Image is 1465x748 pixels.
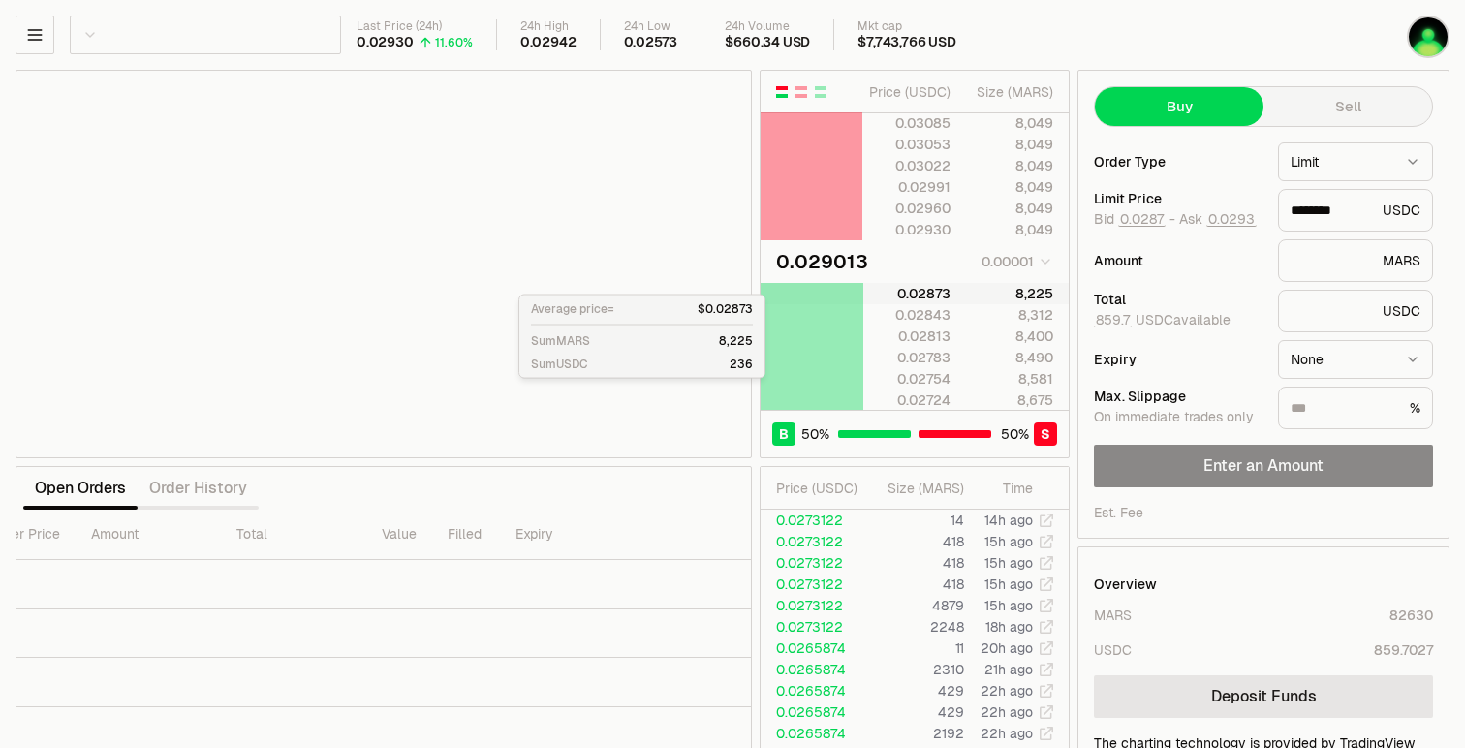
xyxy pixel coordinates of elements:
[221,510,366,560] th: Total
[531,333,590,349] p: Sum MARS
[366,510,432,560] th: Value
[864,348,951,367] div: 0.02783
[761,701,865,723] td: 0.0265874
[967,220,1053,239] div: 8,049
[984,576,1033,593] time: 15h ago
[776,479,864,498] div: Price ( USDC )
[761,510,865,531] td: 0.0273122
[865,510,965,531] td: 14
[967,113,1053,133] div: 8,049
[761,531,865,552] td: 0.0273122
[520,19,577,34] div: 24h High
[761,680,865,701] td: 0.0265874
[967,390,1053,410] div: 8,675
[813,84,828,100] button: Show Buy Orders Only
[1278,387,1433,429] div: %
[967,348,1053,367] div: 8,490
[1374,640,1433,660] div: 859.7027
[967,82,1053,102] div: Size ( MARS )
[865,638,965,659] td: 11
[1409,17,1448,56] img: pump mars
[531,301,614,317] p: Average price=
[864,369,951,389] div: 0.02754
[761,616,865,638] td: 0.0273122
[865,616,965,638] td: 2248
[1094,353,1262,366] div: Expiry
[864,177,951,197] div: 0.02991
[1278,340,1433,379] button: None
[967,369,1053,389] div: 8,581
[1263,87,1432,126] button: Sell
[761,595,865,616] td: 0.0273122
[967,177,1053,197] div: 8,049
[1278,142,1433,181] button: Limit
[1001,424,1029,444] span: 50 %
[967,199,1053,218] div: 8,049
[984,533,1033,550] time: 15h ago
[761,574,865,595] td: 0.0273122
[1094,503,1143,522] div: Est. Fee
[864,390,951,410] div: 0.02724
[981,725,1033,742] time: 22h ago
[1389,606,1433,625] div: 82630
[967,327,1053,346] div: 8,400
[981,703,1033,721] time: 22h ago
[801,424,829,444] span: 50 %
[779,424,789,444] span: B
[1094,155,1262,169] div: Order Type
[967,156,1053,175] div: 8,049
[967,135,1053,154] div: 8,049
[984,597,1033,614] time: 15h ago
[985,618,1033,636] time: 18h ago
[624,19,678,34] div: 24h Low
[1094,311,1231,328] span: USDC available
[865,595,965,616] td: 4879
[776,248,868,275] div: 0.029013
[1095,87,1263,126] button: Buy
[981,479,1033,498] div: Time
[864,156,951,175] div: 0.03022
[725,34,810,51] div: $660.34 USD
[981,682,1033,700] time: 22h ago
[698,301,753,317] p: $0.02873
[624,34,678,51] div: 0.02573
[1094,254,1262,267] div: Amount
[1094,575,1157,594] div: Overview
[761,638,865,659] td: 0.0265874
[23,469,138,508] button: Open Orders
[761,723,865,744] td: 0.0265874
[1094,211,1175,229] span: Bid -
[1278,239,1433,282] div: MARS
[435,35,473,50] div: 11.60%
[984,554,1033,572] time: 15h ago
[761,552,865,574] td: 0.0273122
[16,71,751,457] iframe: Financial Chart
[865,680,965,701] td: 429
[1206,211,1257,227] button: 0.0293
[857,19,955,34] div: Mkt cap
[531,357,588,372] p: Sum USDC
[864,199,951,218] div: 0.02960
[864,305,951,325] div: 0.02843
[976,250,1053,273] button: 0.00001
[1118,211,1166,227] button: 0.0287
[864,82,951,102] div: Price ( USDC )
[1094,293,1262,306] div: Total
[719,333,753,349] p: 8,225
[520,34,577,51] div: 0.02942
[865,531,965,552] td: 418
[881,479,964,498] div: Size ( MARS )
[865,701,965,723] td: 429
[981,639,1033,657] time: 20h ago
[1278,189,1433,232] div: USDC
[984,512,1033,529] time: 14h ago
[1094,606,1132,625] div: MARS
[865,659,965,680] td: 2310
[761,659,865,680] td: 0.0265874
[357,19,473,34] div: Last Price (24h)
[730,357,753,372] p: 236
[138,469,259,508] button: Order History
[500,510,631,560] th: Expiry
[984,661,1033,678] time: 21h ago
[432,510,500,560] th: Filled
